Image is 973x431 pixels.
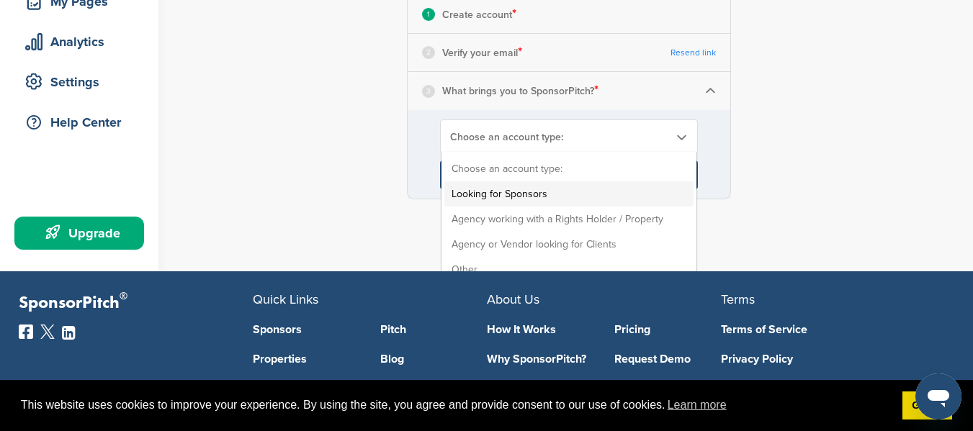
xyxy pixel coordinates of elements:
li: Other [444,257,694,282]
div: Settings [22,69,144,95]
a: Resend link [671,47,716,58]
a: Settings [14,65,144,99]
a: Help Center [14,106,144,139]
a: Why SponsorPitch? [487,353,593,365]
span: Terms [721,291,755,307]
p: What brings you to SponsorPitch? [442,81,598,100]
li: Looking for Sponsors [444,181,694,207]
iframe: Button to launch messaging window [915,373,961,419]
img: Twitter [40,325,55,339]
p: SponsorPitch [19,293,253,314]
a: Pitch [380,324,487,335]
div: Upgrade [22,220,144,246]
a: Request Demo [614,353,721,365]
div: Help Center [22,109,144,135]
a: dismiss cookie message [902,391,952,420]
img: Facebook [19,325,33,339]
a: How It Works [487,324,593,335]
div: 1 [422,8,435,21]
a: Upgrade [14,217,144,250]
span: Quick Links [253,291,318,307]
p: Verify your email [442,43,522,62]
div: Analytics [22,29,144,55]
a: Pricing [614,324,721,335]
p: Create account [442,5,516,24]
span: ® [120,287,127,305]
a: Blog [380,353,487,365]
li: Agency working with a Rights Holder / Property [444,207,694,232]
img: Checklist arrow 1 [705,86,716,96]
a: Analytics [14,25,144,58]
li: Agency or Vendor looking for Clients [444,232,694,257]
div: 2 [422,46,435,59]
a: Properties [253,353,359,365]
a: Terms of Service [721,324,933,335]
span: About Us [487,291,539,307]
a: Sponsors [253,324,359,335]
li: Choose an account type: [444,156,694,181]
a: learn more about cookies [665,394,729,416]
a: Privacy Policy [721,353,933,365]
div: 3 [422,85,435,98]
span: This website uses cookies to improve your experience. By using the site, you agree and provide co... [21,394,891,416]
span: Choose an account type: [450,131,669,143]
